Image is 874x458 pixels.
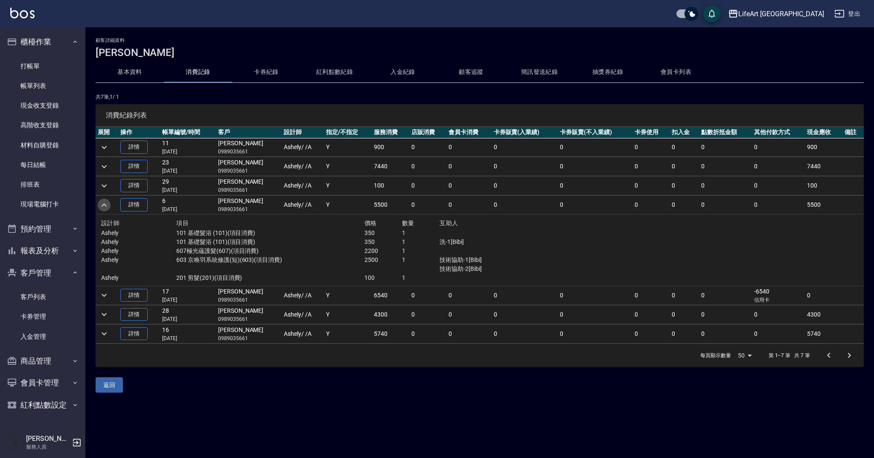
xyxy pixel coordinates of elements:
p: 1 [402,273,440,282]
td: 0 [492,324,558,343]
h2: 顧客詳細資料 [96,38,864,43]
button: expand row [98,179,111,192]
p: 350 [364,229,402,238]
p: Ashely [101,273,176,282]
p: 101 基礎髮浴 (101)(項目消費) [176,238,364,247]
button: 抽獎券紀錄 [574,62,642,82]
td: 16 [160,324,216,343]
td: [PERSON_NAME] [216,157,282,176]
td: Y [324,138,372,157]
td: Y [324,324,372,343]
th: 操作 [118,127,160,138]
p: 每頁顯示數量 [700,352,731,359]
button: 入金紀錄 [369,62,437,82]
th: 現金應收 [805,127,842,138]
th: 點數折抵金額 [699,127,752,138]
td: [PERSON_NAME] [216,286,282,305]
p: 0989035661 [218,206,280,213]
th: 客戶 [216,127,282,138]
td: [PERSON_NAME] [216,138,282,157]
td: 0 [699,286,752,305]
p: 0989035661 [218,296,280,304]
p: 201 剪髮(201)(項目消費) [176,273,364,282]
a: 卡券管理 [3,307,82,326]
td: 0 [699,138,752,157]
td: 5740 [372,324,409,343]
td: Ashely / /A [282,176,324,195]
td: 6 [160,196,216,214]
a: 打帳單 [3,56,82,76]
p: 101 基礎髮浴 (101)(項目消費) [176,229,364,238]
p: 2200 [364,247,402,255]
td: Ashely / /A [282,157,324,176]
div: LifeArt [GEOGRAPHIC_DATA] [738,9,824,19]
p: [DATE] [162,186,214,194]
td: 7440 [805,157,842,176]
td: 0 [632,305,670,324]
p: Ashely [101,238,176,247]
td: 0 [446,196,492,214]
button: expand row [98,160,111,173]
td: 0 [632,176,670,195]
td: 0 [446,176,492,195]
td: 0 [632,324,670,343]
td: 0 [699,324,752,343]
td: 100 [805,176,842,195]
td: 5740 [805,324,842,343]
button: 預約管理 [3,218,82,240]
td: 0 [632,157,670,176]
a: 客戶列表 [3,287,82,307]
td: 0 [446,138,492,157]
span: 互助人 [440,220,458,226]
td: 0 [699,196,752,214]
button: LifeArt [GEOGRAPHIC_DATA] [725,5,827,23]
span: 項目 [176,220,189,226]
p: [DATE] [162,167,214,175]
td: 0 [492,176,558,195]
td: 17 [160,286,216,305]
td: 0 [446,324,492,343]
td: 0 [446,286,492,305]
button: expand row [98,289,111,302]
p: 0989035661 [218,186,280,194]
td: 0 [558,324,632,343]
a: 詳情 [120,289,148,302]
th: 店販消費 [409,127,446,138]
p: 1 [402,238,440,247]
button: 客戶管理 [3,262,82,284]
td: 0 [699,157,752,176]
p: 共 7 筆, 1 / 1 [96,93,864,101]
button: expand row [98,308,111,321]
p: Ashely [101,255,176,264]
td: 0 [492,138,558,157]
td: 900 [805,138,842,157]
a: 材料自購登錄 [3,135,82,155]
a: 詳情 [120,179,148,192]
p: 第 1–7 筆 共 7 筆 [769,352,810,359]
td: 4300 [805,305,842,324]
p: 100 [364,273,402,282]
button: 簡訊發送紀錄 [505,62,574,82]
td: [PERSON_NAME] [216,305,282,324]
p: 信用卡 [754,296,803,304]
p: 1 [402,255,440,264]
td: 100 [372,176,409,195]
td: 0 [446,305,492,324]
td: 28 [160,305,216,324]
div: 50 [734,344,755,367]
button: 紅利點數紀錄 [300,62,369,82]
a: 詳情 [120,160,148,173]
td: Ashely / /A [282,286,324,305]
p: 2500 [364,255,402,264]
th: 其他付款方式 [752,127,805,138]
a: 每日結帳 [3,155,82,175]
td: Ashely / /A [282,324,324,343]
th: 展開 [96,127,118,138]
th: 扣入金 [670,127,699,138]
button: 報表及分析 [3,240,82,262]
p: [DATE] [162,206,214,213]
button: 消費記錄 [164,62,232,82]
p: 350 [364,238,402,247]
td: 0 [752,196,805,214]
td: 0 [409,176,446,195]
